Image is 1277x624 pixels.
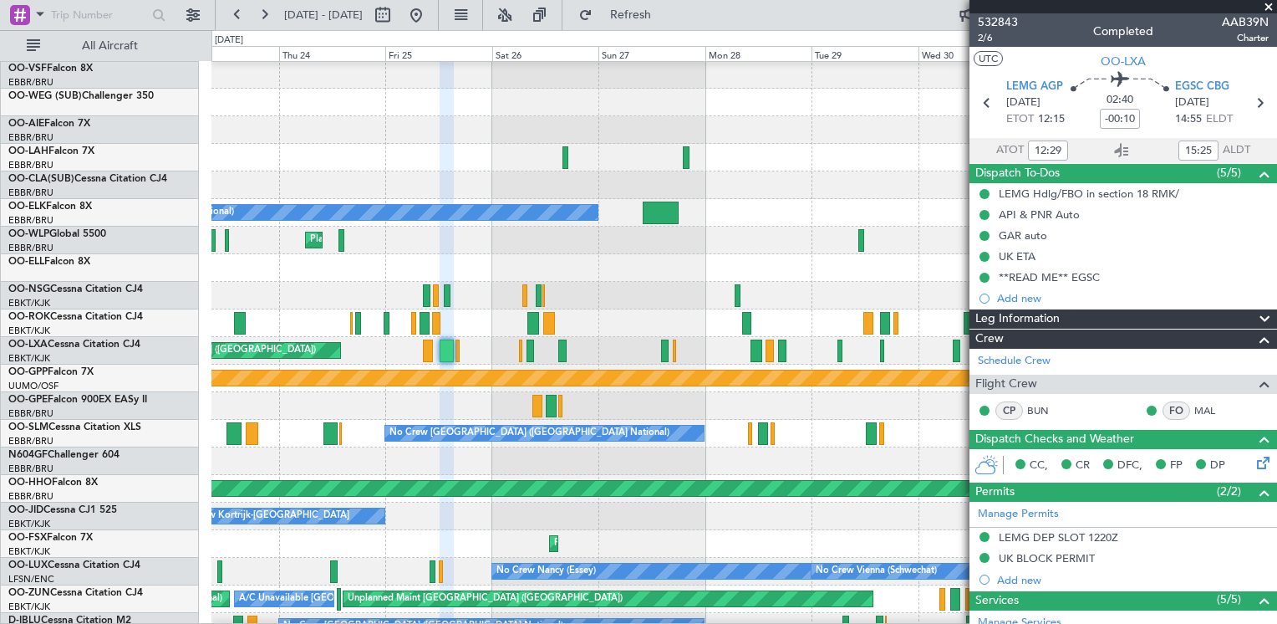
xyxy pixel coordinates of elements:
div: No Crew Kortrijk-[GEOGRAPHIC_DATA] [177,504,349,529]
div: Wed 30 [918,46,1025,61]
a: EBBR/BRU [8,159,53,171]
div: GAR auto [999,228,1047,243]
span: N604GF [8,450,48,460]
a: OO-HHOFalcon 8X [8,478,98,488]
span: [DATE] - [DATE] [284,8,363,23]
a: EBBR/BRU [8,463,53,475]
span: OO-JID [8,505,43,515]
button: Refresh [571,2,671,28]
span: (2/2) [1217,483,1241,500]
a: OO-LUXCessna Citation CJ4 [8,560,140,570]
a: UUMO/OSF [8,380,59,392]
a: OO-ELKFalcon 8X [8,202,92,212]
span: OO-NSG [8,284,50,294]
span: CR [1076,458,1090,474]
a: Schedule Crew [978,353,1051,370]
span: ALDT [1223,142,1250,159]
div: Sun 27 [598,46,705,61]
a: EBBR/BRU [8,242,53,254]
span: ELDT [1206,111,1233,128]
a: OO-GPEFalcon 900EX EASy II [8,395,147,405]
div: API & PNR Auto [999,207,1080,222]
a: EBBR/BRU [8,407,53,420]
span: OO-GPE [8,395,48,405]
a: EBKT/KJK [8,545,50,558]
button: All Aircraft [18,33,181,59]
a: OO-WEG (SUB)Challenger 350 [8,91,154,101]
span: 12:15 [1038,111,1065,128]
span: ETOT [1006,111,1034,128]
span: DFC, [1117,458,1142,474]
div: A/C Unavailable [GEOGRAPHIC_DATA] ([GEOGRAPHIC_DATA] National) [239,586,550,611]
a: EBBR/BRU [8,214,53,227]
span: 14:55 [1175,111,1202,128]
span: Permits [975,483,1015,502]
span: OO-ELK [8,202,46,212]
div: Sat 26 [492,46,598,61]
span: 02:40 [1107,92,1133,109]
span: EGSC CBG [1175,79,1229,95]
div: FO [1163,402,1190,420]
span: AAB39N [1222,13,1269,31]
a: BUN [1027,403,1065,418]
a: EBKT/KJK [8,352,50,365]
a: EBBR/BRU [8,490,53,503]
div: No Crew Vienna (Schwechat) [816,559,937,584]
a: EBKT/KJK [8,518,50,530]
span: Flight Crew [975,375,1037,394]
a: N604GFChallenger 604 [8,450,120,460]
a: MAL [1194,403,1232,418]
span: OO-LUX [8,560,48,570]
a: OO-JIDCessna CJ1 525 [8,505,117,515]
span: OO-GPP [8,367,48,377]
span: OO-ZUN [8,588,50,598]
span: [DATE] [1175,95,1209,111]
span: OO-SLM [8,422,48,432]
div: [DATE] [215,33,243,48]
span: OO-AIE [8,119,44,129]
span: 2/6 [978,31,1018,45]
a: EBBR/BRU [8,435,53,448]
div: UK ETA [999,249,1035,263]
a: EBBR/BRU [8,131,53,144]
div: Add new [997,291,1269,305]
input: Trip Number [51,3,147,28]
a: LFSN/ENC [8,573,54,586]
span: OO-FSX [8,533,47,543]
div: Unplanned Maint [GEOGRAPHIC_DATA] ([GEOGRAPHIC_DATA]) [348,586,623,611]
div: Completed [1093,23,1153,40]
div: LEMG DEP SLOT 1220Z [999,530,1118,545]
span: (5/5) [1217,591,1241,608]
div: Planned Maint Milan (Linate) [310,228,430,253]
div: UK BLOCK PERMIT [999,551,1095,565]
a: OO-GPPFalcon 7X [8,367,94,377]
a: OO-LAHFalcon 7X [8,146,94,156]
span: OO-ROK [8,312,50,322]
span: OO-WLP [8,229,49,239]
a: Manage Permits [978,506,1059,523]
a: OO-WLPGlobal 5500 [8,229,106,239]
a: EBBR/BRU [8,187,53,199]
a: OO-NSGCessna Citation CJ4 [8,284,143,294]
span: Leg Information [975,309,1060,329]
a: OO-VSFFalcon 8X [8,64,93,74]
a: EBBR/BRU [8,76,53,89]
span: OO-ELL [8,257,44,267]
div: Fri 25 [385,46,491,61]
a: OO-ELLFalcon 8X [8,257,90,267]
span: ATOT [996,142,1024,159]
span: OO-LAH [8,146,48,156]
span: 532843 [978,13,1018,31]
a: OO-CLA(SUB)Cessna Citation CJ4 [8,174,167,184]
span: [DATE] [1006,95,1040,111]
div: Mon 28 [705,46,811,61]
div: Tue 29 [811,46,918,61]
span: Refresh [596,9,666,21]
div: No Crew [GEOGRAPHIC_DATA] ([GEOGRAPHIC_DATA] National) [389,421,669,446]
span: OO-WEG (SUB) [8,91,82,101]
a: OO-LXACessna Citation CJ4 [8,340,140,350]
span: OO-VSF [8,64,47,74]
a: EBKT/KJK [8,297,50,309]
span: OO-HHO [8,478,52,488]
span: All Aircraft [43,40,176,52]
